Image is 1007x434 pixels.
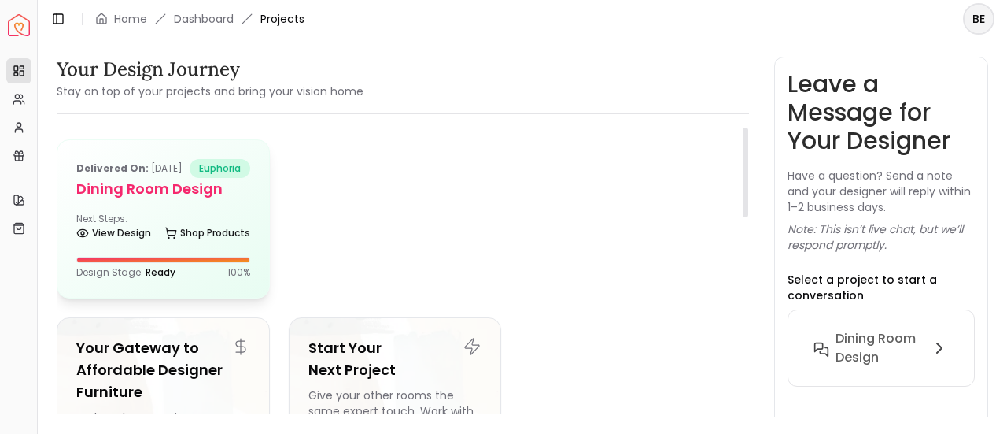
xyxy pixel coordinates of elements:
[190,159,250,178] span: euphoria
[801,323,961,373] button: Dining Room Design
[76,159,183,178] p: [DATE]
[963,3,994,35] button: BE
[76,213,250,244] div: Next Steps:
[788,168,975,215] p: Have a question? Send a note and your designer will reply within 1–2 business days.
[164,222,250,244] a: Shop Products
[788,70,975,155] h3: Leave a Message for Your Designer
[57,57,363,82] h3: Your Design Journey
[308,337,482,381] h5: Start Your Next Project
[8,14,30,36] a: Spacejoy
[57,83,363,99] small: Stay on top of your projects and bring your vision home
[76,266,175,279] p: Design Stage:
[788,272,975,303] p: Select a project to start a conversation
[227,266,250,279] p: 100 %
[146,265,175,279] span: Ready
[965,5,993,33] span: BE
[76,222,151,244] a: View Design
[76,178,250,200] h5: Dining Room Design
[260,11,304,27] span: Projects
[95,11,304,27] nav: breadcrumb
[174,11,234,27] a: Dashboard
[835,329,924,367] h6: Dining Room Design
[8,14,30,36] img: Spacejoy Logo
[76,161,149,175] b: Delivered on:
[76,337,250,403] h5: Your Gateway to Affordable Designer Furniture
[788,221,975,253] p: Note: This isn’t live chat, but we’ll respond promptly.
[114,11,147,27] a: Home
